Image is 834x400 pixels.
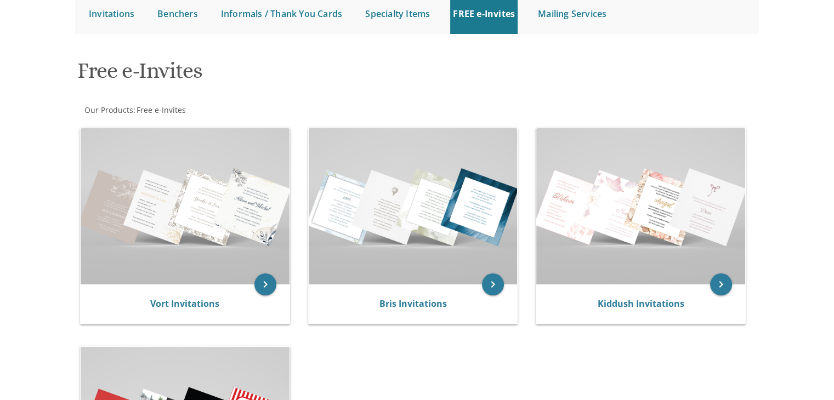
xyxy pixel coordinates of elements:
[536,128,745,284] img: Kiddush Invitations
[135,105,186,115] a: Free e-Invites
[482,273,504,295] a: keyboard_arrow_right
[254,273,276,295] a: keyboard_arrow_right
[77,59,525,91] h1: Free e-Invites
[598,298,684,310] a: Kiddush Invitations
[75,105,417,116] div: :
[137,105,186,115] span: Free e-Invites
[379,298,446,310] a: Bris Invitations
[309,128,518,284] img: Bris Invitations
[150,298,219,310] a: Vort Invitations
[83,105,133,115] a: Our Products
[710,273,732,295] a: keyboard_arrow_right
[81,128,290,284] img: Vort Invitations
